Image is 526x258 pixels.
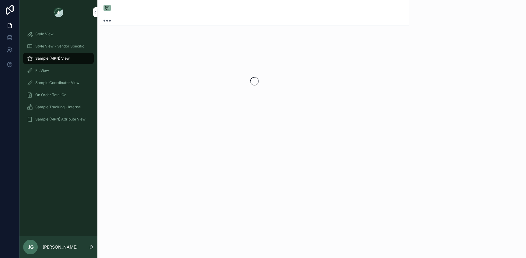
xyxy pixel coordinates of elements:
span: JG [27,243,34,251]
a: Style View [23,29,94,40]
a: Sample (MPN) View [23,53,94,64]
span: On Order Total Co [35,92,66,97]
span: Sample (MPN) Attribute View [35,117,86,122]
span: Style View [35,32,54,37]
a: Style View - Vendor Specific [23,41,94,52]
a: On Order Total Co [23,89,94,100]
a: Fit View [23,65,94,76]
img: App logo [54,7,63,17]
div: scrollable content [19,24,97,133]
span: Fit View [35,68,49,73]
a: Sample Tracking - Internal [23,102,94,113]
span: Sample Coordinator View [35,80,79,85]
a: Sample (MPN) Attribute View [23,114,94,125]
span: Sample (MPN) View [35,56,70,61]
span: Style View - Vendor Specific [35,44,84,49]
span: Sample Tracking - Internal [35,105,81,110]
a: Sample Coordinator View [23,77,94,88]
p: [PERSON_NAME] [43,244,78,250]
